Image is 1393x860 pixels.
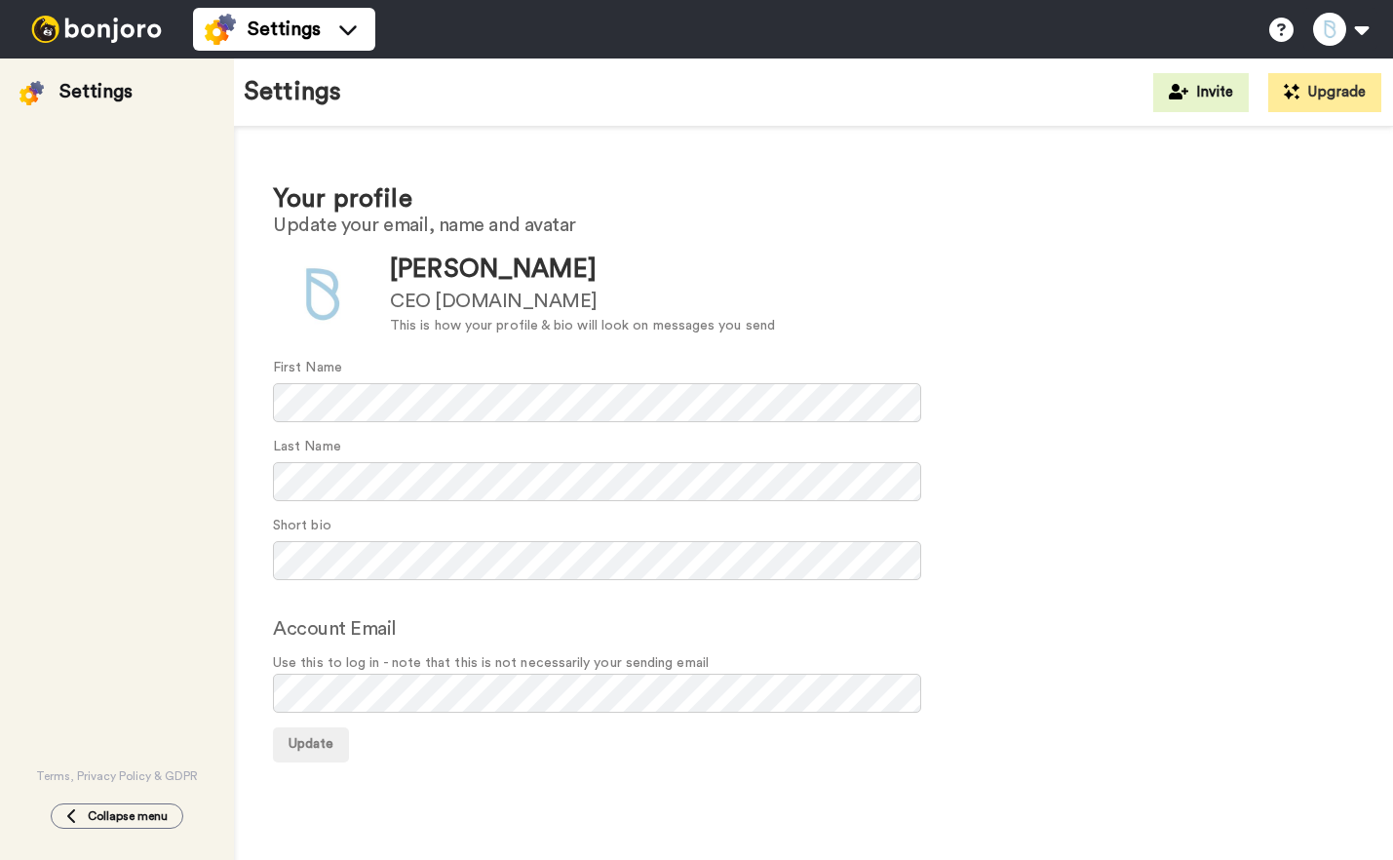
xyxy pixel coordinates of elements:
span: Settings [248,16,321,43]
button: Upgrade [1268,73,1381,112]
h1: Your profile [273,185,1354,214]
span: Update [289,737,333,751]
label: Account Email [273,614,397,644]
div: CEO [DOMAIN_NAME] [390,288,775,316]
label: Short bio [273,516,331,536]
img: settings-colored.svg [205,14,236,45]
button: Invite [1153,73,1249,112]
div: This is how your profile & bio will look on messages you send [390,316,775,336]
div: [PERSON_NAME] [390,252,775,288]
span: Collapse menu [88,808,168,824]
img: bj-logo-header-white.svg [23,16,170,43]
label: Last Name [273,437,341,457]
label: First Name [273,358,342,378]
h2: Update your email, name and avatar [273,215,1354,236]
h1: Settings [244,78,341,106]
img: settings-colored.svg [19,81,44,105]
button: Collapse menu [51,803,183,829]
div: Settings [59,78,133,105]
button: Update [273,727,349,762]
span: Use this to log in - note that this is not necessarily your sending email [273,653,1354,674]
